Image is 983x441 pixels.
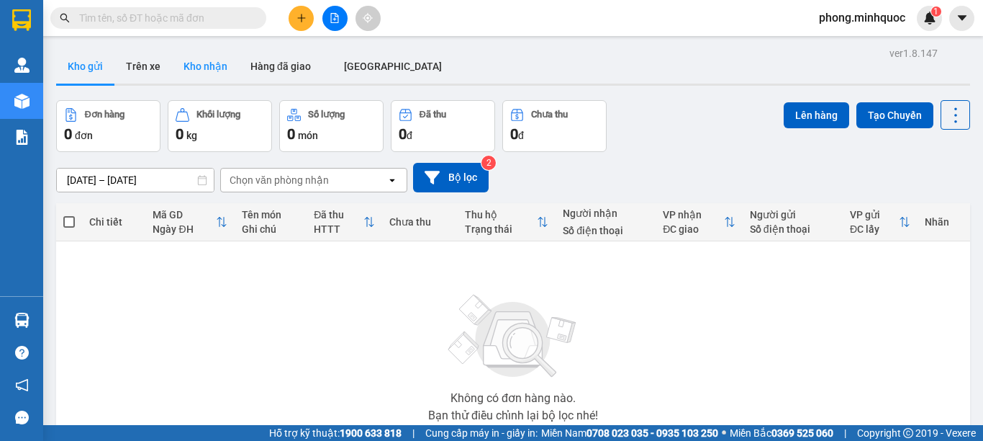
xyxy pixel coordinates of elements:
div: Số lượng [308,110,345,120]
div: Khối lượng [196,110,240,120]
button: Đơn hàng0đơn [56,100,160,152]
div: Chi tiết [89,216,138,228]
img: solution-icon [14,130,30,145]
button: Đã thu0đ [391,100,495,152]
div: Mã GD [153,209,215,220]
span: copyright [903,428,913,438]
button: Hàng đã giao [239,49,322,84]
span: 0 [64,125,72,143]
div: Ngày ĐH [153,223,215,235]
div: Tên món [242,209,299,220]
span: kg [186,130,197,141]
input: Select a date range. [57,169,214,192]
div: Chọn văn phòng nhận [230,173,329,187]
strong: 1900 633 818 [340,427,402,439]
div: VP gửi [850,209,900,220]
div: Người nhận [563,208,648,219]
sup: 1 [931,6,941,17]
span: message [15,411,29,424]
span: question-circle [15,346,29,360]
div: ver 1.8.147 [889,45,938,61]
div: ĐC giao [663,223,724,235]
div: VP nhận [663,209,724,220]
img: warehouse-icon [14,58,30,73]
div: Bạn thử điều chỉnh lại bộ lọc nhé! [428,410,598,422]
img: warehouse-icon [14,94,30,109]
span: 1 [933,6,938,17]
span: đơn [75,130,93,141]
span: Miền Bắc [730,425,833,441]
span: | [412,425,415,441]
div: ĐC lấy [850,223,900,235]
div: Nhãn [925,216,962,228]
span: 0 [176,125,184,143]
img: icon-new-feature [923,12,936,24]
div: Không có đơn hàng nào. [450,393,576,404]
strong: 0708 023 035 - 0935 103 250 [586,427,718,439]
button: Khối lượng0kg [168,100,272,152]
button: aim [355,6,381,31]
button: Bộ lọc [413,163,489,192]
span: đ [518,130,524,141]
button: file-add [322,6,348,31]
th: Toggle SortBy [145,203,234,241]
span: Hỗ trợ kỹ thuật: [269,425,402,441]
button: Lên hàng [784,102,849,128]
img: warehouse-icon [14,313,30,328]
span: phong.minhquoc [807,9,917,27]
span: file-add [330,13,340,23]
div: Số điện thoại [563,225,648,236]
button: Trên xe [114,49,172,84]
span: đ [407,130,412,141]
strong: 0369 525 060 [771,427,833,439]
button: Kho nhận [172,49,239,84]
span: 0 [287,125,295,143]
img: svg+xml;base64,PHN2ZyBjbGFzcz0ibGlzdC1wbHVnX19zdmciIHhtbG5zPSJodHRwOi8vd3d3LnczLm9yZy8yMDAwL3N2Zy... [441,286,585,387]
span: aim [363,13,373,23]
span: [GEOGRAPHIC_DATA] [344,61,442,72]
input: Tìm tên, số ĐT hoặc mã đơn [79,10,249,26]
span: plus [296,13,307,23]
div: Thu hộ [465,209,538,220]
button: Kho gửi [56,49,114,84]
div: Chưa thu [389,216,450,228]
span: | [844,425,846,441]
span: 0 [399,125,407,143]
th: Toggle SortBy [656,203,743,241]
button: Chưa thu0đ [502,100,607,152]
div: Đã thu [420,110,446,120]
button: plus [289,6,314,31]
img: logo-vxr [12,9,31,31]
span: món [298,130,318,141]
svg: open [386,174,398,186]
span: Cung cấp máy in - giấy in: [425,425,538,441]
button: Số lượng0món [279,100,384,152]
div: HTTT [314,223,363,235]
div: Đã thu [314,209,363,220]
button: Tạo Chuyến [856,102,933,128]
div: Ghi chú [242,223,299,235]
sup: 2 [481,156,496,170]
span: notification [15,378,29,392]
button: caret-down [949,6,974,31]
div: Người gửi [750,209,835,220]
th: Toggle SortBy [458,203,556,241]
th: Toggle SortBy [843,203,918,241]
div: Số điện thoại [750,223,835,235]
div: Chưa thu [531,110,568,120]
span: caret-down [956,12,969,24]
div: Trạng thái [465,223,538,235]
span: search [60,13,70,23]
span: ⚪️ [722,430,726,436]
th: Toggle SortBy [307,203,382,241]
span: 0 [510,125,518,143]
span: Miền Nam [541,425,718,441]
div: Đơn hàng [85,110,124,120]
